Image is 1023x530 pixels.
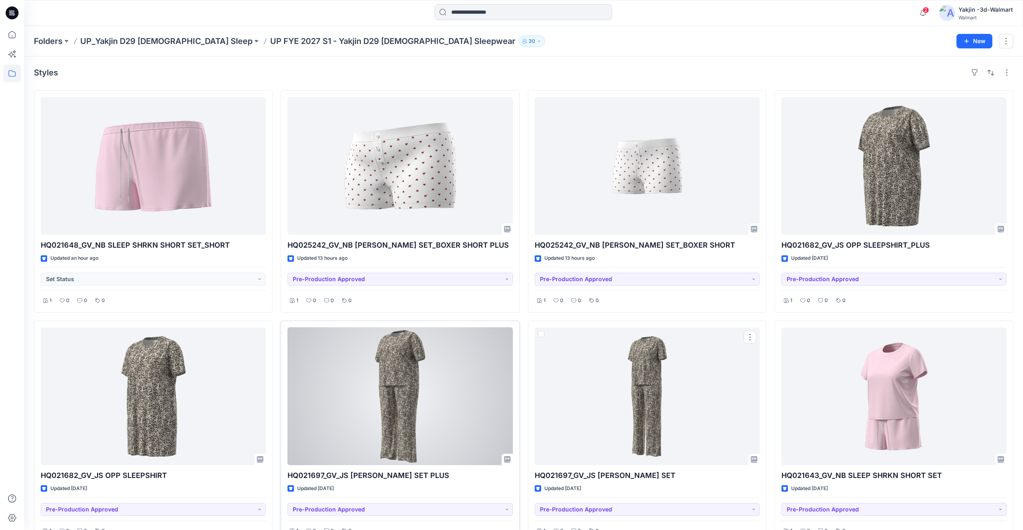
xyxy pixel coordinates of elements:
[41,240,266,251] p: HQ021648_GV_NB SLEEP SHRKN SHORT SET_SHORT
[842,296,846,305] p: 0
[535,470,760,481] p: HQ021697_GV_JS [PERSON_NAME] SET
[348,296,352,305] p: 0
[529,37,535,46] p: 30
[958,15,1013,21] div: Walmart
[939,5,955,21] img: avatar
[41,328,266,465] a: HQ021682_GV_JS OPP SLEEPSHIRT
[535,240,760,251] p: HQ025242_GV_NB [PERSON_NAME] SET_BOXER SHORT
[288,328,513,465] a: HQ021697_GV_JS OPP PJ SET PLUS
[297,254,348,263] p: Updated 13 hours ago
[313,296,316,305] p: 0
[781,328,1006,465] a: HQ021643_GV_NB SLEEP SHRKN SHORT SET
[270,35,515,47] p: UP FYE 2027 S1 - Yakjin D29 [DEMOGRAPHIC_DATA] Sleepwear
[958,5,1013,15] div: Yakjin -3d-Walmart
[544,296,546,305] p: 1
[596,296,599,305] p: 0
[535,328,760,465] a: HQ021697_GV_JS OPP PJ SET
[544,484,581,493] p: Updated [DATE]
[297,484,334,493] p: Updated [DATE]
[288,97,513,235] a: HQ025242_GV_NB CAMI BOXER SET_BOXER SHORT PLUS
[781,240,1006,251] p: HQ021682_GV_JS OPP SLEEPSHIRT_PLUS
[50,296,52,305] p: 1
[544,254,595,263] p: Updated 13 hours ago
[80,35,252,47] a: UP_Yakjin D29 [DEMOGRAPHIC_DATA] Sleep
[66,296,69,305] p: 0
[781,97,1006,235] a: HQ021682_GV_JS OPP SLEEPSHIRT_PLUS
[50,254,98,263] p: Updated an hour ago
[578,296,581,305] p: 0
[102,296,105,305] p: 0
[791,254,828,263] p: Updated [DATE]
[791,484,828,493] p: Updated [DATE]
[331,296,334,305] p: 0
[535,97,760,235] a: HQ025242_GV_NB CAMI BOXER SET_BOXER SHORT
[790,296,792,305] p: 1
[296,296,298,305] p: 1
[288,240,513,251] p: HQ025242_GV_NB [PERSON_NAME] SET_BOXER SHORT PLUS
[41,97,266,235] a: HQ021648_GV_NB SLEEP SHRKN SHORT SET_SHORT
[923,7,929,13] span: 2
[34,68,58,77] h4: Styles
[807,296,810,305] p: 0
[50,484,87,493] p: Updated [DATE]
[34,35,63,47] a: Folders
[84,296,87,305] p: 0
[825,296,828,305] p: 0
[41,470,266,481] p: HQ021682_GV_JS OPP SLEEPSHIRT
[560,296,563,305] p: 0
[956,34,992,48] button: New
[519,35,545,47] button: 30
[288,470,513,481] p: HQ021697_GV_JS [PERSON_NAME] SET PLUS
[781,470,1006,481] p: HQ021643_GV_NB SLEEP SHRKN SHORT SET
